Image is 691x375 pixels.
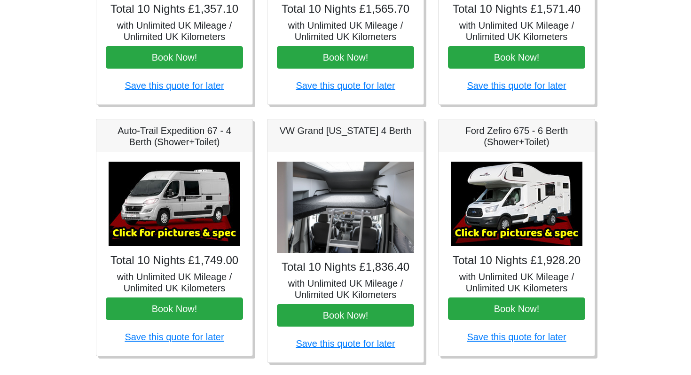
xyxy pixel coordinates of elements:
h5: Ford Zefiro 675 - 6 Berth (Shower+Toilet) [448,125,585,148]
h4: Total 10 Nights £1,357.10 [106,2,243,16]
h4: Total 10 Nights £1,571.40 [448,2,585,16]
h4: Total 10 Nights £1,836.40 [277,260,414,274]
a: Save this quote for later [296,80,395,91]
h4: Total 10 Nights £1,565.70 [277,2,414,16]
h5: Auto-Trail Expedition 67 - 4 Berth (Shower+Toilet) [106,125,243,148]
h5: with Unlimited UK Mileage / Unlimited UK Kilometers [277,278,414,300]
h5: with Unlimited UK Mileage / Unlimited UK Kilometers [106,271,243,294]
button: Book Now! [277,304,414,327]
h5: with Unlimited UK Mileage / Unlimited UK Kilometers [448,271,585,294]
h5: with Unlimited UK Mileage / Unlimited UK Kilometers [448,20,585,42]
button: Book Now! [448,297,585,320]
h4: Total 10 Nights £1,928.20 [448,254,585,267]
img: VW Grand California 4 Berth [277,162,414,253]
a: Save this quote for later [467,80,566,91]
button: Book Now! [106,297,243,320]
h5: with Unlimited UK Mileage / Unlimited UK Kilometers [106,20,243,42]
button: Book Now! [277,46,414,69]
a: Save this quote for later [125,80,224,91]
a: Save this quote for later [125,332,224,342]
img: Auto-Trail Expedition 67 - 4 Berth (Shower+Toilet) [109,162,240,246]
a: Save this quote for later [296,338,395,349]
button: Book Now! [106,46,243,69]
img: Ford Zefiro 675 - 6 Berth (Shower+Toilet) [451,162,582,246]
button: Book Now! [448,46,585,69]
h5: with Unlimited UK Mileage / Unlimited UK Kilometers [277,20,414,42]
h5: VW Grand [US_STATE] 4 Berth [277,125,414,136]
a: Save this quote for later [467,332,566,342]
h4: Total 10 Nights £1,749.00 [106,254,243,267]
